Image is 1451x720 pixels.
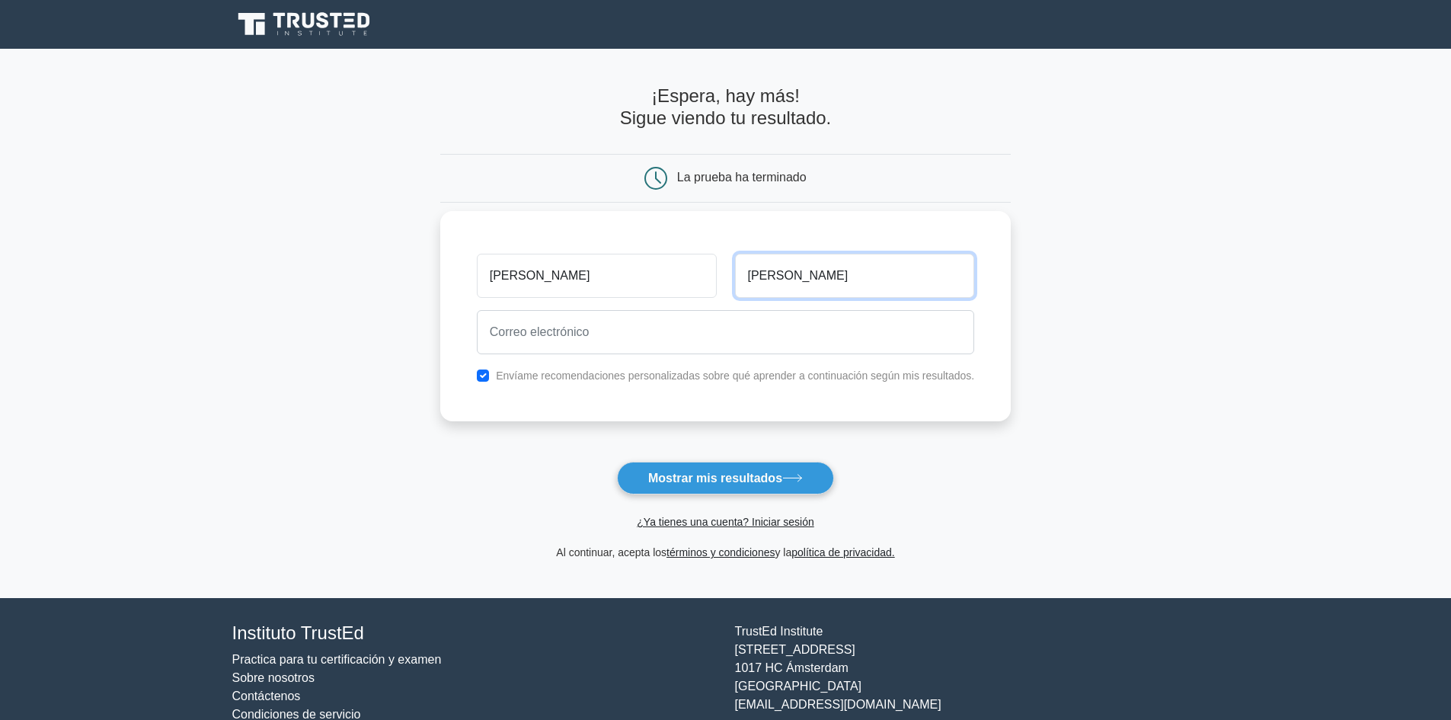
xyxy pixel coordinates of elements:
font: 1017 HC Ámsterdam [735,661,849,674]
a: Practica para tu certificación y examen [232,653,442,666]
a: Sobre nosotros [232,671,315,684]
font: Sigue viendo tu resultado. [620,107,832,128]
button: Mostrar mis resultados [617,462,834,494]
font: [GEOGRAPHIC_DATA] [735,680,862,693]
font: Instituto TrustEd [232,622,364,643]
font: Mostrar mis resultados [648,472,782,485]
font: Envíame recomendaciones personalizadas sobre qué aprender a continuación según mis resultados. [496,370,974,382]
input: Apellido [735,254,975,298]
font: La prueba ha terminado [677,171,807,184]
a: ¿Ya tienes una cuenta? Iniciar sesión [637,516,813,528]
font: [EMAIL_ADDRESS][DOMAIN_NAME] [735,698,941,711]
font: ¡Espera, hay más! [651,85,800,106]
font: Al continuar, acepta los [556,546,666,558]
input: Correo electrónico [477,310,975,354]
font: [STREET_ADDRESS] [735,643,855,656]
font: y la [775,546,791,558]
a: política de privacidad. [791,546,894,558]
input: Nombre de pila [477,254,717,298]
a: términos y condiciones [666,546,775,558]
font: TrustEd Institute [735,625,823,638]
a: Contáctenos [232,690,301,702]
